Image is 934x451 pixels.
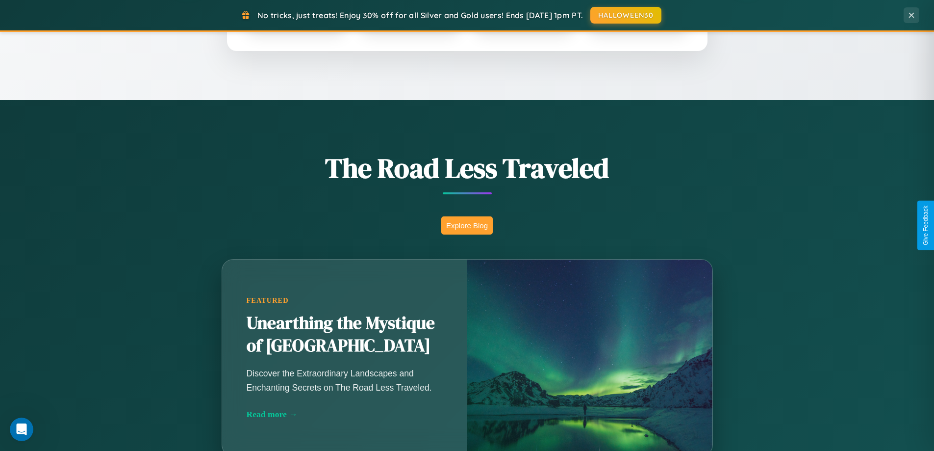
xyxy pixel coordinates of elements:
button: HALLOWEEN30 [590,7,661,24]
div: Featured [247,296,443,305]
iframe: Intercom live chat [10,418,33,441]
h2: Unearthing the Mystique of [GEOGRAPHIC_DATA] [247,312,443,357]
h1: The Road Less Traveled [173,149,761,187]
span: No tricks, just treats! Enjoy 30% off for all Silver and Gold users! Ends [DATE] 1pm PT. [257,10,583,20]
div: Read more → [247,409,443,420]
button: Explore Blog [441,216,493,235]
div: Give Feedback [922,206,929,245]
p: Discover the Extraordinary Landscapes and Enchanting Secrets on The Road Less Traveled. [247,367,443,394]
